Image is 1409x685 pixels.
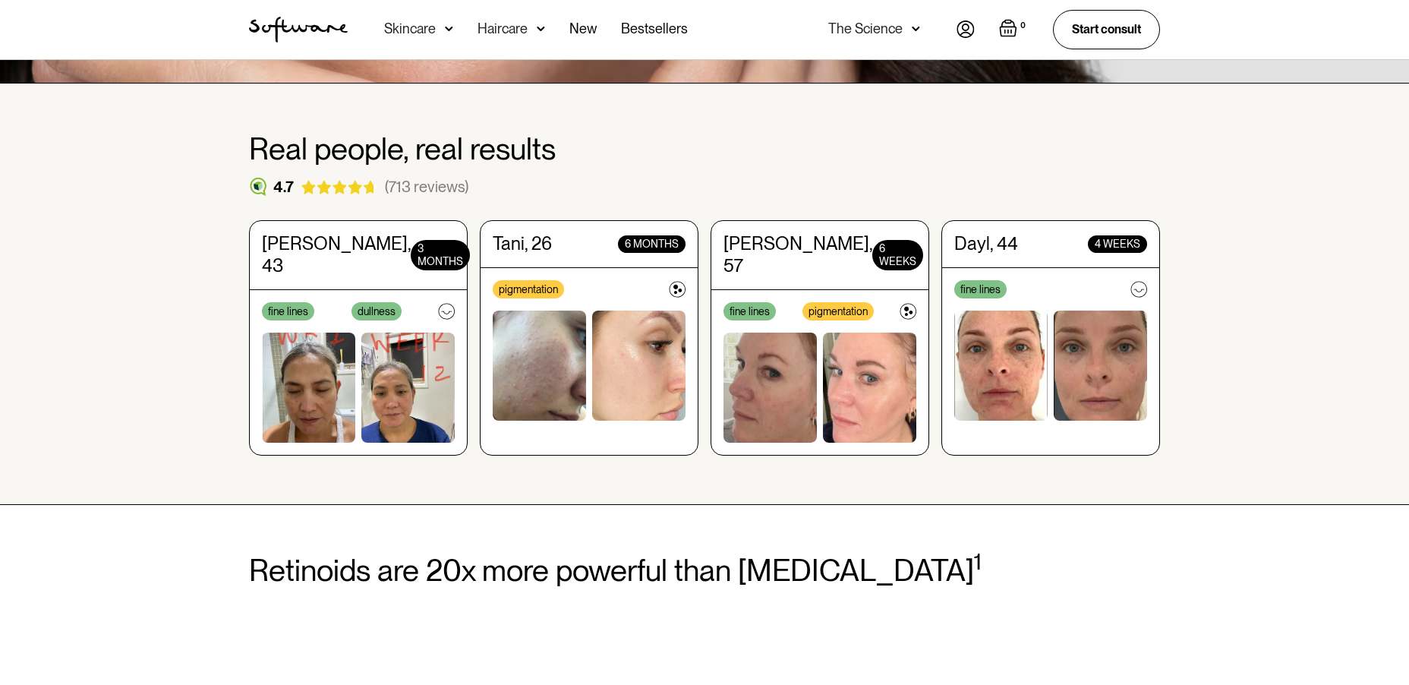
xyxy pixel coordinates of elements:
[828,21,903,36] div: The Science
[493,280,564,298] div: pigmentation
[384,21,436,36] div: Skincare
[351,302,402,320] div: dullness
[385,178,468,196] a: (713 reviews)
[1088,235,1147,253] div: 4 weeks
[445,21,453,36] img: arrow down
[1017,19,1029,33] div: 0
[802,302,874,320] div: pigmentation
[478,21,528,36] div: Haircare
[361,333,455,443] img: Jessica Shaham after
[273,178,294,196] div: 4.7
[999,19,1029,40] a: Open empty cart
[537,21,545,36] img: arrow down
[618,235,686,253] div: 6 months
[493,311,586,421] img: woman cheek with acne
[954,280,1007,298] div: fine lines
[493,233,552,255] div: Tani, 26
[954,311,1048,421] img: Dayl Kelly before
[262,333,355,443] img: Jessica Shaham before
[723,233,872,277] div: [PERSON_NAME], 57
[249,132,1160,166] h2: Real people, real results
[872,240,923,270] div: 6 weeks
[249,17,348,43] a: home
[823,333,916,443] img: a woman's cheek without acne
[262,302,314,320] div: fine lines
[723,302,776,320] div: fine lines
[411,240,470,270] div: 3 Months
[912,21,920,36] img: arrow down
[1054,311,1147,421] img: Dayl Kelly after
[592,311,686,421] img: a woman's cheek without acne
[1053,10,1160,49] a: Start consult
[249,178,267,196] img: reviews logo
[723,333,817,443] img: woman cheek with acne
[974,548,982,575] sup: 1
[262,233,411,277] div: [PERSON_NAME], 43
[249,17,348,43] img: Software Logo
[954,233,1018,255] div: Dayl, 44
[300,180,379,194] img: reviews stars
[249,554,1160,587] h2: Retinoids are 20x more powerful than [MEDICAL_DATA]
